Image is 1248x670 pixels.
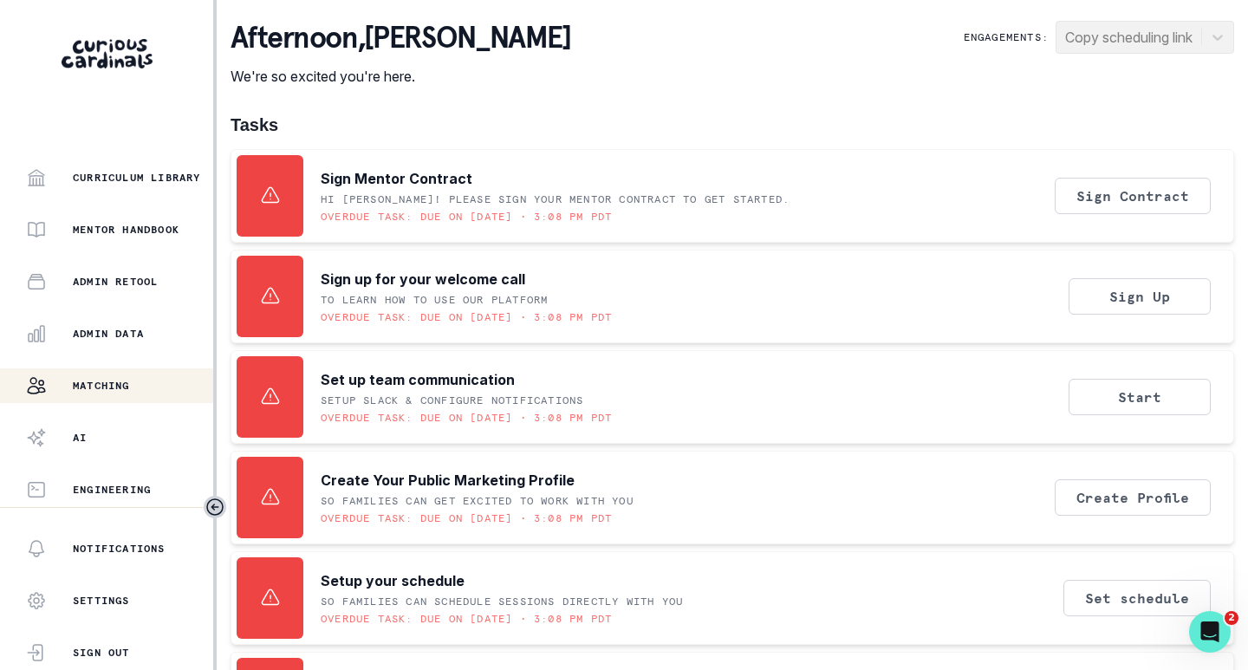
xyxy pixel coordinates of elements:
[321,511,612,525] p: Overdue task: Due on [DATE] • 3:08 PM PDT
[321,411,612,425] p: Overdue task: Due on [DATE] • 3:08 PM PDT
[1189,611,1231,653] iframe: Intercom live chat
[73,483,151,497] p: Engineering
[1055,178,1211,214] button: Sign Contract
[1069,379,1211,415] button: Start
[321,310,612,324] p: Overdue task: Due on [DATE] • 3:08 PM PDT
[204,496,226,518] button: Toggle sidebar
[321,470,575,491] p: Create Your Public Marketing Profile
[231,66,571,87] p: We're so excited you're here.
[321,494,634,508] p: SO FAMILIES CAN GET EXCITED TO WORK WITH YOU
[321,192,790,206] p: Hi [PERSON_NAME]! Please sign your mentor contract to get started.
[62,39,153,68] img: Curious Cardinals Logo
[321,269,525,289] p: Sign up for your welcome call
[1055,479,1211,516] button: Create Profile
[964,30,1049,44] p: Engagements:
[1069,278,1211,315] button: Sign Up
[73,594,130,608] p: Settings
[321,168,472,189] p: Sign Mentor Contract
[73,275,158,289] p: Admin Retool
[321,595,683,608] p: SO FAMILIES CAN SCHEDULE SESSIONS DIRECTLY WITH YOU
[1225,611,1238,625] span: 2
[73,542,166,556] p: Notifications
[321,369,515,390] p: Set up team communication
[73,171,201,185] p: Curriculum Library
[321,612,612,626] p: Overdue task: Due on [DATE] • 3:08 PM PDT
[73,327,144,341] p: Admin Data
[321,210,612,224] p: Overdue task: Due on [DATE] • 3:08 PM PDT
[73,646,130,660] p: Sign Out
[231,114,1234,135] h1: Tasks
[1063,580,1211,616] button: Set schedule
[73,223,179,237] p: Mentor Handbook
[321,293,548,307] p: To learn how to use our platform
[231,21,571,55] p: afternoon , [PERSON_NAME]
[321,570,465,591] p: Setup your schedule
[73,379,130,393] p: Matching
[73,431,87,445] p: AI
[321,394,583,407] p: Setup Slack & Configure Notifications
